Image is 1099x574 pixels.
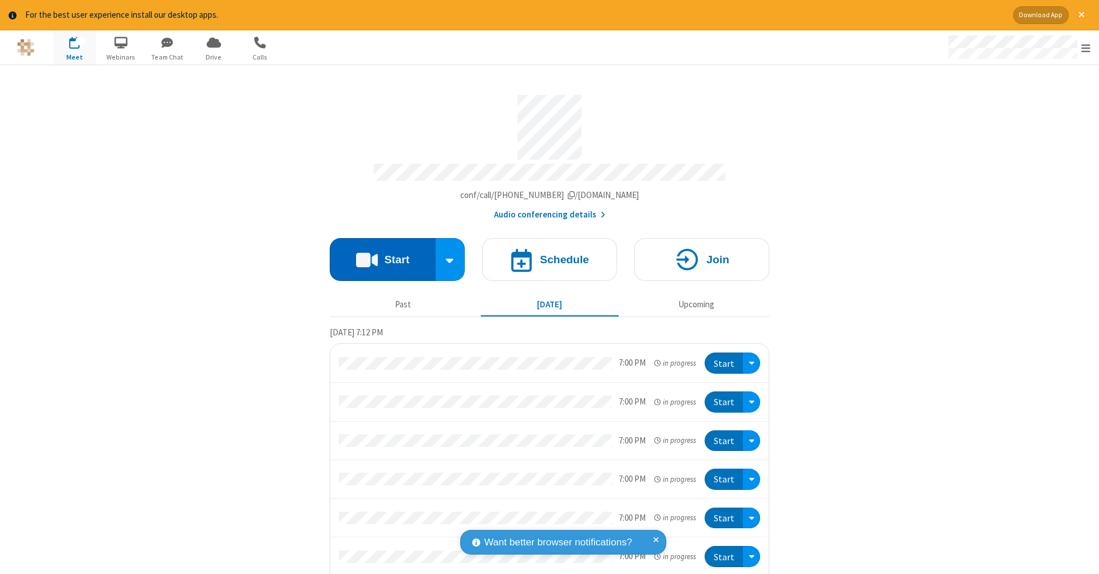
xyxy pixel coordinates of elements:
button: Start [705,430,743,452]
div: 7:00 PM [619,512,646,525]
div: 7:00 PM [619,473,646,486]
button: Start [705,353,743,374]
div: 7:00 PM [619,357,646,370]
em: in progress [654,512,696,523]
div: Open menu [743,508,760,529]
button: Past [334,294,472,316]
span: Webinars [100,52,143,62]
span: Copy my meeting room link [460,189,639,200]
button: Close alert [1073,6,1090,24]
div: Open menu [743,469,760,490]
div: Open menu [743,430,760,452]
button: Schedule [482,238,617,281]
span: Meet [53,52,96,62]
div: 7:00 PM [619,434,646,448]
button: [DATE] [481,294,619,316]
span: Drive [192,52,235,62]
button: Upcoming [627,294,765,316]
img: QA Selenium DO NOT DELETE OR CHANGE [17,39,34,56]
em: in progress [654,397,696,407]
button: Start [705,508,743,529]
span: Calls [239,52,282,62]
h4: Start [384,254,409,265]
button: Copy my meeting room linkCopy my meeting room link [460,189,639,202]
section: Account details [330,86,769,221]
button: Start [705,546,743,567]
span: [DATE] 7:12 PM [330,327,383,338]
em: in progress [654,551,696,562]
button: Join [634,238,769,281]
div: For the best user experience install our desktop apps. [25,9,1005,22]
div: Start conference options [436,238,465,281]
button: Start [705,391,743,413]
button: Download App [1013,6,1069,24]
em: in progress [654,435,696,446]
button: Start [705,469,743,490]
div: 12 [76,37,86,45]
div: Open menu [938,30,1099,65]
span: Team Chat [146,52,189,62]
iframe: Chat [1070,544,1090,566]
h4: Join [706,254,729,265]
h4: Schedule [540,254,589,265]
em: in progress [654,474,696,485]
div: Open menu [743,353,760,374]
button: Logo [4,30,47,65]
em: in progress [654,358,696,369]
span: Want better browser notifications? [484,535,632,550]
button: Start [330,238,436,281]
div: Open menu [743,391,760,413]
button: Audio conferencing details [494,208,606,221]
div: Open menu [743,546,760,567]
div: 7:00 PM [619,395,646,409]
